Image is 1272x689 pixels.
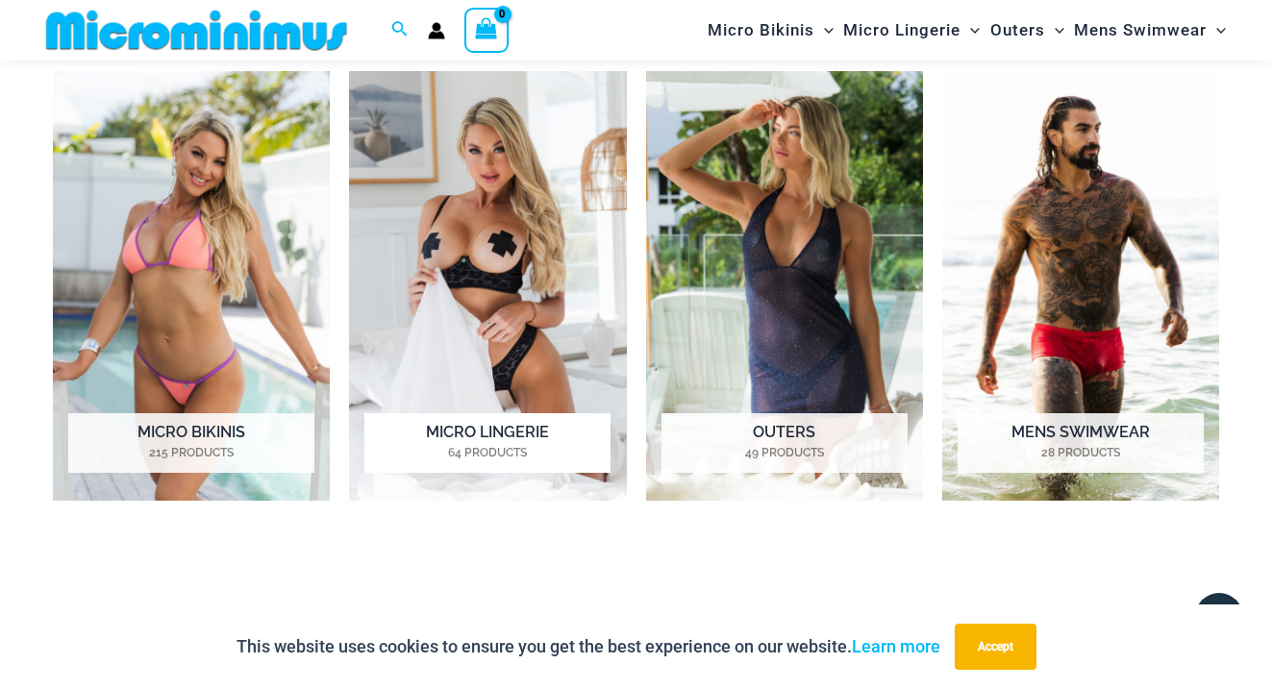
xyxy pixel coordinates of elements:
img: Micro Lingerie [349,71,626,501]
a: Visit product category Outers [646,71,923,501]
img: Outers [646,71,923,501]
span: Menu Toggle [1045,6,1064,55]
span: Micro Lingerie [843,6,960,55]
h2: Micro Bikinis [68,413,314,473]
a: Learn more [852,636,940,656]
span: Menu Toggle [960,6,980,55]
nav: Site Navigation [700,3,1234,58]
a: Search icon link [391,18,409,42]
button: Accept [955,624,1036,670]
span: Mens Swimwear [1074,6,1207,55]
a: OutersMenu ToggleMenu Toggle [985,6,1069,55]
mark: 215 Products [68,444,314,461]
h2: Mens Swimwear [958,413,1204,473]
mark: 64 Products [364,444,611,461]
img: MM SHOP LOGO FLAT [38,9,355,52]
img: Micro Bikinis [53,71,330,501]
a: Visit product category Mens Swimwear [942,71,1219,501]
span: Menu Toggle [814,6,834,55]
mark: 49 Products [661,444,908,461]
a: Account icon link [428,22,445,39]
mark: 28 Products [958,444,1204,461]
span: Outers [990,6,1045,55]
a: Micro BikinisMenu ToggleMenu Toggle [703,6,838,55]
span: Micro Bikinis [708,6,814,55]
a: Visit product category Micro Bikinis [53,71,330,501]
a: Micro LingerieMenu ToggleMenu Toggle [838,6,985,55]
img: Mens Swimwear [942,71,1219,501]
span: Menu Toggle [1207,6,1226,55]
p: This website uses cookies to ensure you get the best experience on our website. [237,632,940,661]
a: View Shopping Cart, empty [464,8,509,52]
h2: Micro Lingerie [364,413,611,473]
a: Visit product category Micro Lingerie [349,71,626,501]
a: Mens SwimwearMenu ToggleMenu Toggle [1069,6,1231,55]
h2: Outers [661,413,908,473]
